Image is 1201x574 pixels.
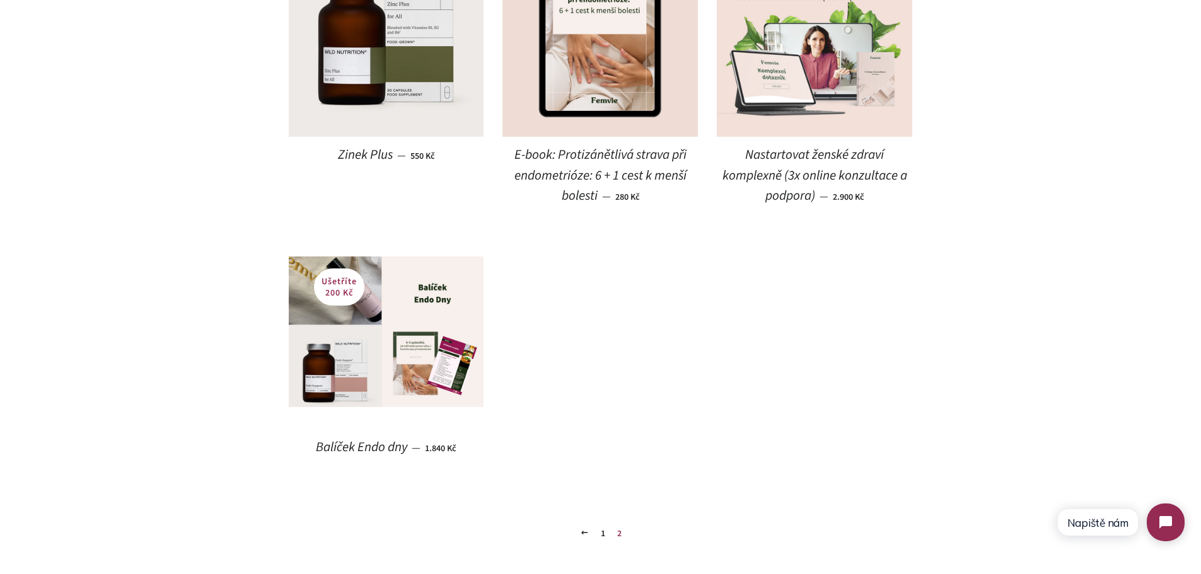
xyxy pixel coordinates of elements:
[717,137,912,215] a: Nastartovat ženské zdraví komplexně (3x online konzultace a podpora) — 2.900 Kč
[722,146,907,205] span: Nastartovat ženské zdraví komplexně (3x online konzultace a podpora)
[316,438,407,456] span: Balíček Endo dny
[602,189,611,204] span: —
[412,440,421,456] span: —
[514,146,687,205] span: E-book: Protizánětlivá strava při endometrióze: 6 + 1 cest k menší bolesti
[289,137,484,174] a: Zinek Plus — 550 Kč
[612,524,627,543] span: 2
[596,524,610,543] a: 1
[425,442,456,455] span: 1.840 Kč
[338,146,393,164] span: Zinek Plus
[314,268,364,305] p: Ušetříte 200 Kč
[289,429,484,466] a: Balíček Endo dny — 1.840 Kč
[410,150,434,163] span: 550 Kč
[615,191,639,204] span: 280 Kč
[833,191,864,204] span: 2.900 Kč
[1046,493,1195,552] iframe: Tidio Chat
[820,189,828,204] span: —
[397,148,406,163] span: —
[502,137,698,215] a: E-book: Protizánětlivá strava při endometrióze: 6 + 1 cest k menší bolesti — 280 Kč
